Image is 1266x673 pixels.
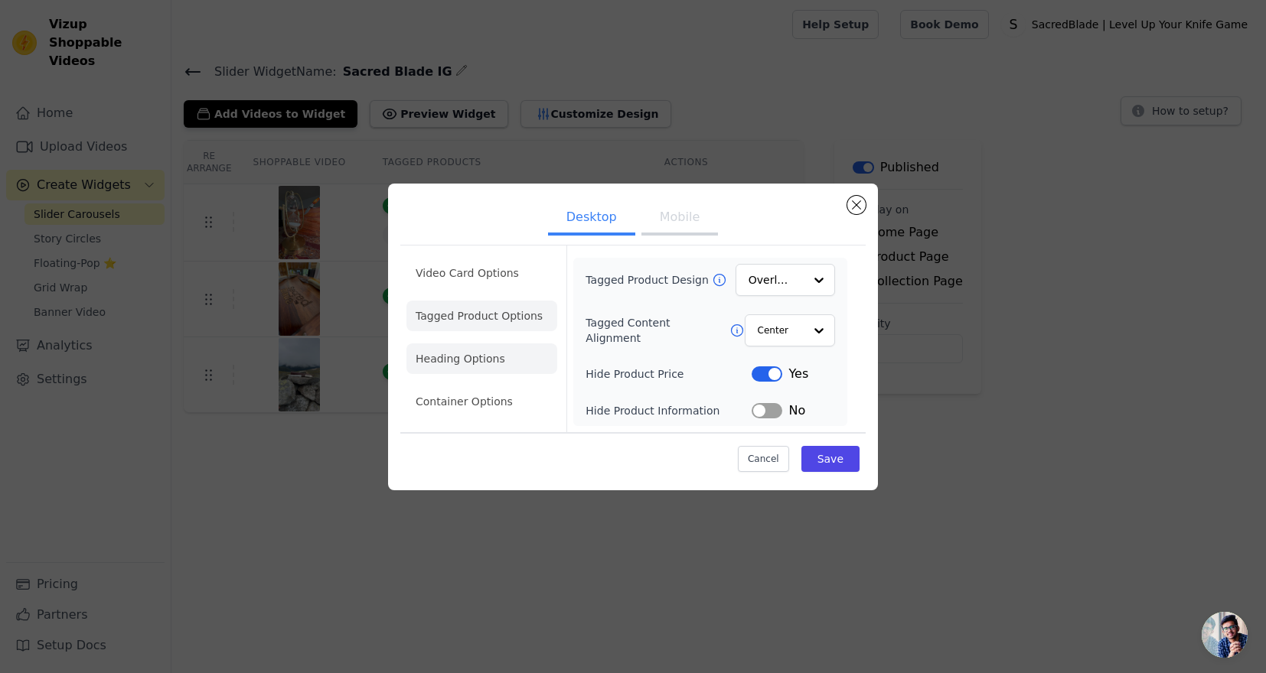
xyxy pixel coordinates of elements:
button: Mobile [641,202,718,236]
li: Tagged Product Options [406,301,557,331]
li: Video Card Options [406,258,557,288]
button: Cancel [738,446,789,472]
label: Tagged Content Alignment [586,315,729,346]
button: Close modal [847,196,866,214]
div: Open chat [1202,612,1248,658]
button: Save [801,446,860,472]
label: Hide Product Information [586,403,752,418]
span: No [788,402,805,420]
button: Desktop [548,202,635,236]
label: Hide Product Price [586,366,752,382]
span: Yes [788,365,808,383]
li: Container Options [406,386,557,417]
label: Tagged Product Design [586,272,711,288]
li: Heading Options [406,343,557,374]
